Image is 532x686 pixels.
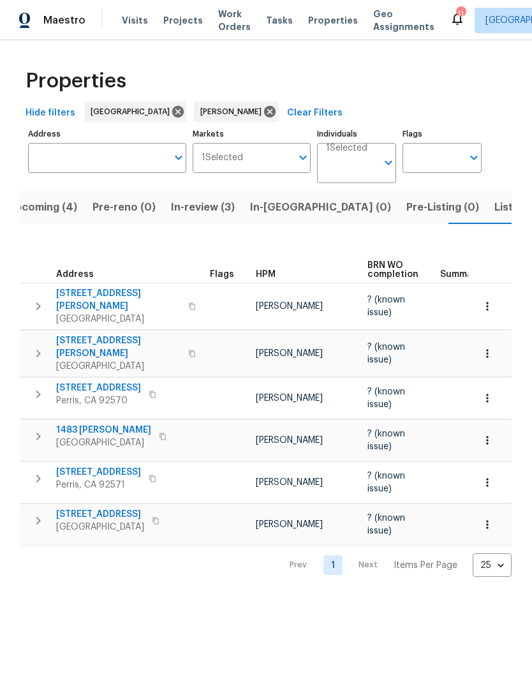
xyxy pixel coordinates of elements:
span: ? (known issue) [367,295,405,317]
span: [GEOGRAPHIC_DATA] [56,521,144,533]
span: ? (known issue) [367,343,405,364]
span: Projects [163,14,203,27]
span: [PERSON_NAME] [256,520,323,529]
span: Perris, CA 92570 [56,394,141,407]
span: [GEOGRAPHIC_DATA] [91,105,175,118]
label: Markets [193,130,311,138]
button: Open [294,149,312,167]
span: [PERSON_NAME] [256,478,323,487]
span: [PERSON_NAME] [256,349,323,358]
span: [STREET_ADDRESS] [56,508,144,521]
a: Goto page 1 [323,555,343,575]
span: [GEOGRAPHIC_DATA] [56,313,181,325]
span: Hide filters [26,105,75,121]
span: [PERSON_NAME] [256,436,323,445]
span: Tasks [266,16,293,25]
span: In-[GEOGRAPHIC_DATA] (0) [250,198,391,216]
span: [PERSON_NAME] [200,105,267,118]
span: [PERSON_NAME] [256,302,323,311]
button: Open [465,149,483,167]
div: 25 [473,549,512,582]
span: Address [56,270,94,279]
p: Items Per Page [394,559,457,572]
span: Pre-reno (0) [92,198,156,216]
span: In-review (3) [171,198,235,216]
span: ? (known issue) [367,429,405,451]
label: Address [28,130,186,138]
span: [STREET_ADDRESS][PERSON_NAME] [56,287,181,313]
span: 1483 [PERSON_NAME] [56,424,151,436]
span: Flags [210,270,234,279]
span: Upcoming (4) [8,198,77,216]
span: BRN WO completion [367,261,418,279]
div: [GEOGRAPHIC_DATA] [84,101,186,122]
button: Open [380,154,397,172]
button: Hide filters [20,101,80,125]
span: Work Orders [218,8,251,33]
span: [STREET_ADDRESS] [56,466,141,479]
span: Perris, CA 92571 [56,479,141,491]
span: [STREET_ADDRESS][PERSON_NAME] [56,334,181,360]
span: Properties [26,75,126,87]
div: 11 [456,8,465,20]
span: Properties [308,14,358,27]
span: Maestro [43,14,85,27]
span: Summary [440,270,482,279]
span: Pre-Listing (0) [406,198,479,216]
span: 1 Selected [202,153,243,163]
span: Clear Filters [287,105,343,121]
button: Open [170,149,188,167]
span: Visits [122,14,148,27]
span: [PERSON_NAME] [256,394,323,403]
span: ? (known issue) [367,387,405,409]
span: Geo Assignments [373,8,434,33]
span: [GEOGRAPHIC_DATA] [56,360,181,373]
span: HPM [256,270,276,279]
label: Flags [403,130,482,138]
span: [STREET_ADDRESS] [56,382,141,394]
button: Clear Filters [282,101,348,125]
span: ? (known issue) [367,514,405,535]
div: [PERSON_NAME] [194,101,278,122]
nav: Pagination Navigation [277,553,512,577]
label: Individuals [317,130,396,138]
span: 1 Selected [326,143,367,154]
span: ? (known issue) [367,472,405,493]
span: [GEOGRAPHIC_DATA] [56,436,151,449]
